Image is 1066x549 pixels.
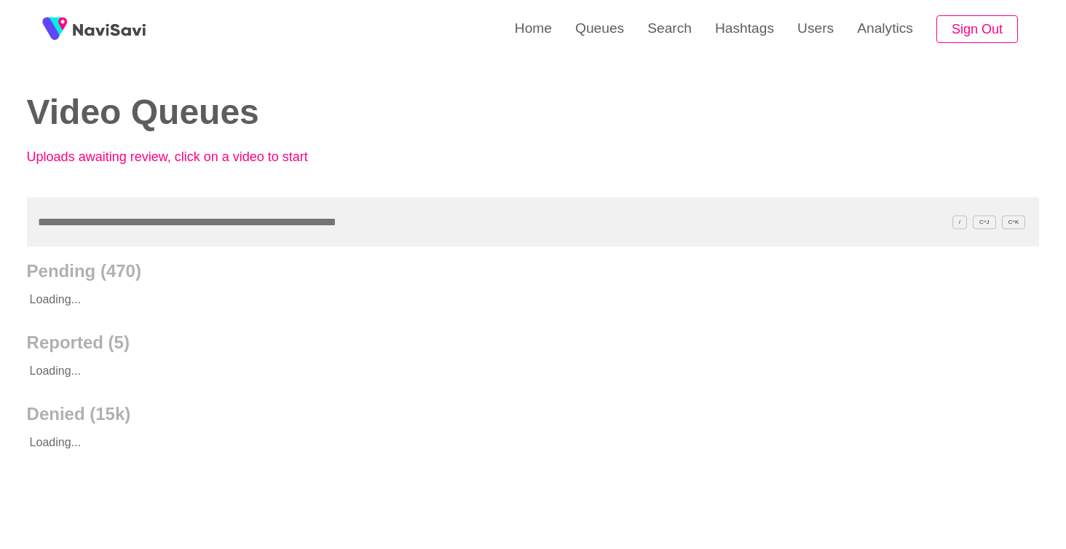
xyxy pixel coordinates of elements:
p: Loading... [27,424,939,461]
img: fireSpot [36,11,73,47]
button: Sign Out [936,15,1018,44]
h2: Denied (15k) [27,404,1040,424]
img: fireSpot [73,22,146,36]
p: Loading... [27,353,939,389]
h2: Reported (5) [27,332,1040,353]
span: C^J [973,215,996,229]
p: Uploads awaiting review, click on a video to start [27,149,347,165]
span: / [952,215,967,229]
h2: Video Queues [27,93,511,132]
span: C^K [1002,215,1026,229]
h2: Pending (470) [27,261,1040,281]
p: Loading... [27,281,939,318]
